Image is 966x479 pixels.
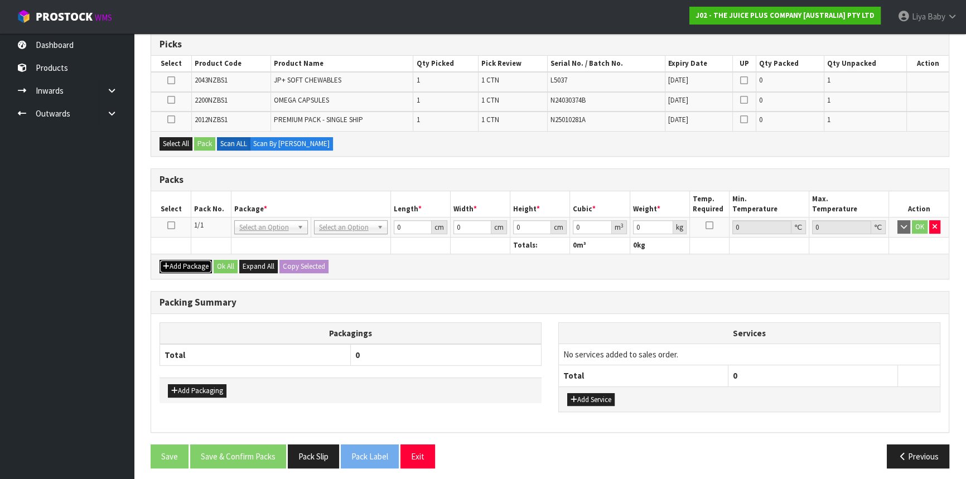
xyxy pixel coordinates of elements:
[759,95,762,105] span: 0
[416,75,419,85] span: 1
[491,220,507,234] div: cm
[231,191,390,217] th: Package
[168,384,226,398] button: Add Packaging
[17,9,31,23] img: cube-alt.png
[570,238,630,254] th: m³
[239,260,278,273] button: Expand All
[668,115,688,124] span: [DATE]
[887,444,949,468] button: Previous
[824,56,907,72] th: Qty Unpacked
[570,191,630,217] th: Cubic
[695,11,875,20] strong: J02 - THE JUICE PLUS COMPANY [AUSTRALIA] PTY LTD
[95,12,112,23] small: WMS
[478,56,547,72] th: Pick Review
[416,95,419,105] span: 1
[733,370,737,381] span: 0
[481,95,499,105] span: 1 CTN
[827,95,830,105] span: 1
[612,220,627,234] div: m
[194,220,204,230] span: 1/1
[274,75,341,85] span: JP+ SOFT CHEWABLES
[239,221,293,234] span: Select an Option
[160,260,212,273] button: Add Package
[194,137,215,151] button: Pack
[191,56,271,72] th: Product Code
[151,444,189,468] button: Save
[279,260,329,273] button: Copy Selected
[906,56,949,72] th: Action
[481,75,499,85] span: 1 CTN
[319,221,373,234] span: Select an Option
[668,75,688,85] span: [DATE]
[756,56,824,72] th: Qty Packed
[791,220,806,234] div: ℃
[190,444,286,468] button: Save & Confirm Packs
[151,191,191,217] th: Select
[151,56,191,72] th: Select
[665,56,732,72] th: Expiry Date
[432,220,447,234] div: cm
[160,344,351,366] th: Total
[413,56,479,72] th: Qty Picked
[889,191,949,217] th: Action
[630,191,689,217] th: Weight
[341,444,399,468] button: Pack Label
[689,7,881,25] a: J02 - THE JUICE PLUS COMPANY [AUSTRALIA] PTY LTD
[559,344,940,365] td: No services added to sales order.
[400,444,435,468] button: Exit
[195,115,228,124] span: 2012NZBS1
[355,350,360,360] span: 0
[673,220,687,234] div: kg
[871,220,886,234] div: ℃
[550,75,567,85] span: L5037
[809,191,889,217] th: Max. Temperature
[195,95,228,105] span: 2200NZBS1
[36,9,93,24] span: ProStock
[633,240,637,250] span: 0
[827,115,830,124] span: 1
[274,115,363,124] span: PREMIUM PACK - SINGLE SHIP
[416,115,419,124] span: 1
[390,191,450,217] th: Length
[730,191,809,217] th: Min. Temperature
[160,175,940,185] h3: Packs
[551,220,567,234] div: cm
[550,95,586,105] span: N24030374B
[567,393,615,407] button: Add Service
[160,322,542,344] th: Packagings
[928,11,945,22] span: Baby
[548,56,665,72] th: Serial No. / Batch No.
[481,115,499,124] span: 1 CTN
[160,297,940,308] h3: Packing Summary
[214,260,238,273] button: Ok All
[243,262,274,271] span: Expand All
[621,222,624,229] sup: 3
[912,220,928,234] button: OK
[250,137,333,151] label: Scan By [PERSON_NAME]
[668,95,688,105] span: [DATE]
[559,323,940,344] th: Services
[759,115,762,124] span: 0
[510,191,570,217] th: Height
[191,191,231,217] th: Pack No.
[827,75,830,85] span: 1
[732,56,756,72] th: UP
[689,191,730,217] th: Temp. Required
[510,238,570,254] th: Totals:
[912,11,926,22] span: Liya
[759,75,762,85] span: 0
[271,56,413,72] th: Product Name
[160,137,192,151] button: Select All
[288,444,339,468] button: Pack Slip
[630,238,689,254] th: kg
[274,95,329,105] span: OMEGA CAPSULES
[450,191,510,217] th: Width
[160,39,940,50] h3: Picks
[559,365,728,386] th: Total
[217,137,250,151] label: Scan ALL
[573,240,577,250] span: 0
[550,115,586,124] span: N25010281A
[195,75,228,85] span: 2043NZBS1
